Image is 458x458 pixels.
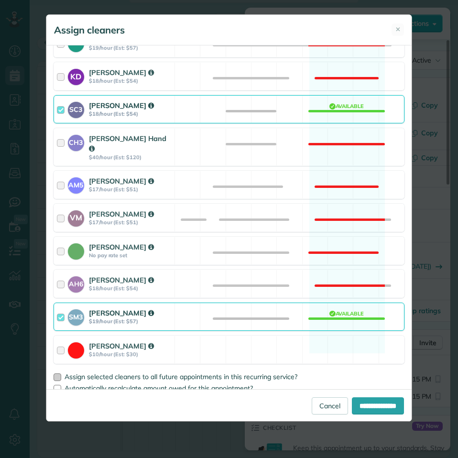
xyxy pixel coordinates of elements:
strong: $10/hour (Est: $30) [89,351,172,358]
strong: SM3 [68,309,84,322]
strong: CH3 [68,135,84,148]
strong: [PERSON_NAME] [89,68,154,77]
a: Cancel [312,397,348,414]
strong: VM [68,210,84,224]
strong: $18/hour (Est: $54) [89,77,172,84]
strong: $40/hour (Est: $120) [89,154,172,161]
strong: [PERSON_NAME] [89,176,154,185]
strong: KD [68,69,84,82]
strong: $17/hour (Est: $51) [89,186,172,193]
span: ✕ [395,25,401,34]
strong: [PERSON_NAME] [89,308,154,317]
strong: $19/hour (Est: $57) [89,318,172,325]
strong: AM5 [68,177,84,190]
strong: $17/hour (Est: $51) [89,219,172,226]
strong: [PERSON_NAME] [89,101,154,110]
strong: [PERSON_NAME] Hand [89,134,166,153]
span: Automatically recalculate amount owed for this appointment? [65,384,253,393]
strong: $18/hour (Est: $54) [89,285,172,292]
strong: $18/hour (Est: $54) [89,110,172,117]
h5: Assign cleaners [54,23,125,37]
strong: SC3 [68,102,84,115]
strong: No pay rate set [89,252,172,259]
strong: [PERSON_NAME] [89,341,154,350]
span: Assign selected cleaners to all future appointments in this recurring service? [65,372,297,381]
strong: [PERSON_NAME] [89,209,154,218]
strong: AH6 [68,276,84,289]
strong: [PERSON_NAME] [89,242,154,251]
strong: [PERSON_NAME] [89,275,154,284]
strong: $19/hour (Est: $57) [89,44,172,51]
